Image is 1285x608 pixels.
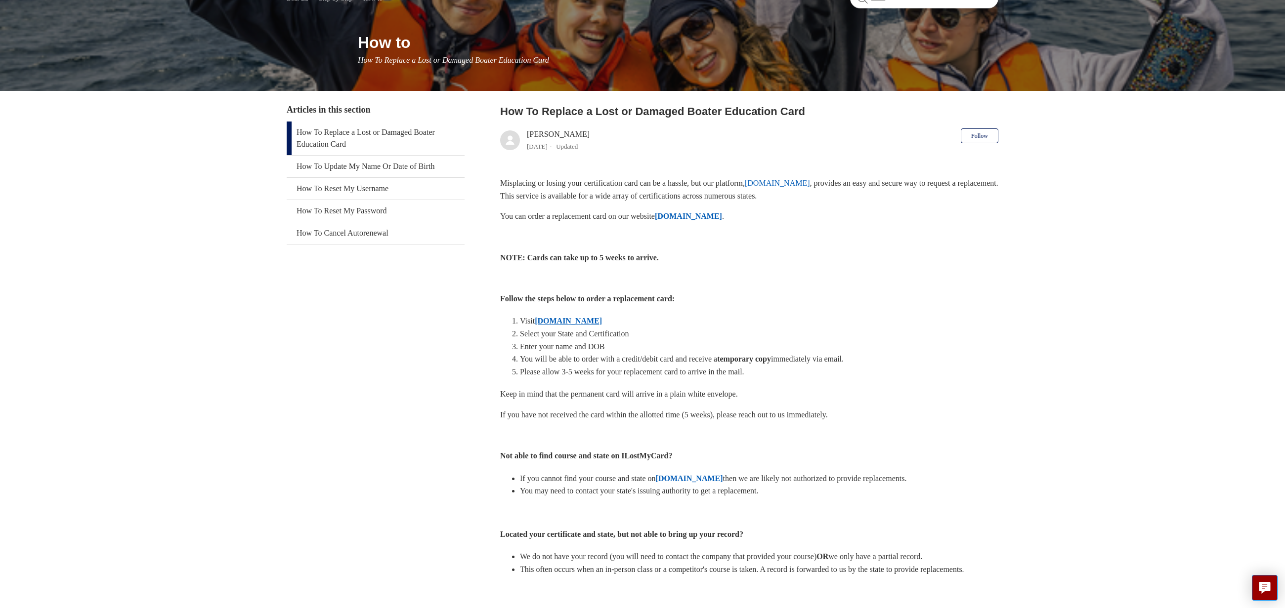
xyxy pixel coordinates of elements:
div: [PERSON_NAME] [527,128,590,152]
strong: Located your certificate and state, but not able to bring up your record? [500,530,743,538]
strong: OR [816,552,828,561]
span: This often occurs when an in-person class or a competitor's course is taken. A record is forwarde... [520,565,964,573]
strong: NOTE: Cards can take up to 5 weeks to arrive. [500,253,659,262]
span: Keep in mind that the permanent card will arrive in a plain white envelope. [500,390,738,398]
a: [DOMAIN_NAME] [745,179,810,187]
strong: Follow the steps below to order a replacement card: [500,294,675,303]
span: Select your State and Certification [520,329,629,338]
span: How To Replace a Lost or Damaged Boater Education Card [358,56,549,64]
a: How To Update My Name Or Date of Birth [287,156,465,177]
a: [DOMAIN_NAME] [655,212,722,220]
button: Live chat [1252,575,1278,601]
h2: How To Replace a Lost or Damaged Boater Education Card [500,103,998,120]
span: . [722,212,724,220]
span: Please allow 3-5 weeks for your replacement card to arrive in the mail. [520,367,744,376]
span: Articles in this section [287,105,370,115]
span: You will be able to order with a credit/debit card and receive a immediately via email. [520,355,844,363]
a: How To Cancel Autorenewal [287,222,465,244]
a: How To Reset My Password [287,200,465,222]
a: [DOMAIN_NAME] [656,474,723,483]
strong: Not able to find course and state on ILostMyCard? [500,451,672,460]
span: You can order a replacement card on our website [500,212,655,220]
li: Updated [556,143,578,150]
a: How To Replace a Lost or Damaged Boater Education Card [287,122,465,155]
a: [DOMAIN_NAME] [535,317,602,325]
span: Enter your name and DOB [520,342,605,351]
time: 04/08/2025, 12:48 [527,143,548,150]
p: Misplacing or losing your certification card can be a hassle, but our platform, , provides an eas... [500,177,998,202]
span: If you have not received the card within the allotted time (5 weeks), please reach out to us imme... [500,410,828,419]
h1: How to [358,31,998,54]
strong: temporary copy [717,355,771,363]
button: Follow Article [961,128,998,143]
span: You may need to contact your state's issuing authority to get a replacement. [520,486,758,495]
span: Visit [520,317,535,325]
span: We do not have your record (you will need to contact the company that provided your course) we on... [520,552,922,561]
a: How To Reset My Username [287,178,465,200]
span: then we are likely not authorized to provide replacements. [723,474,907,483]
span: If you cannot find your course and state on [520,474,656,483]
